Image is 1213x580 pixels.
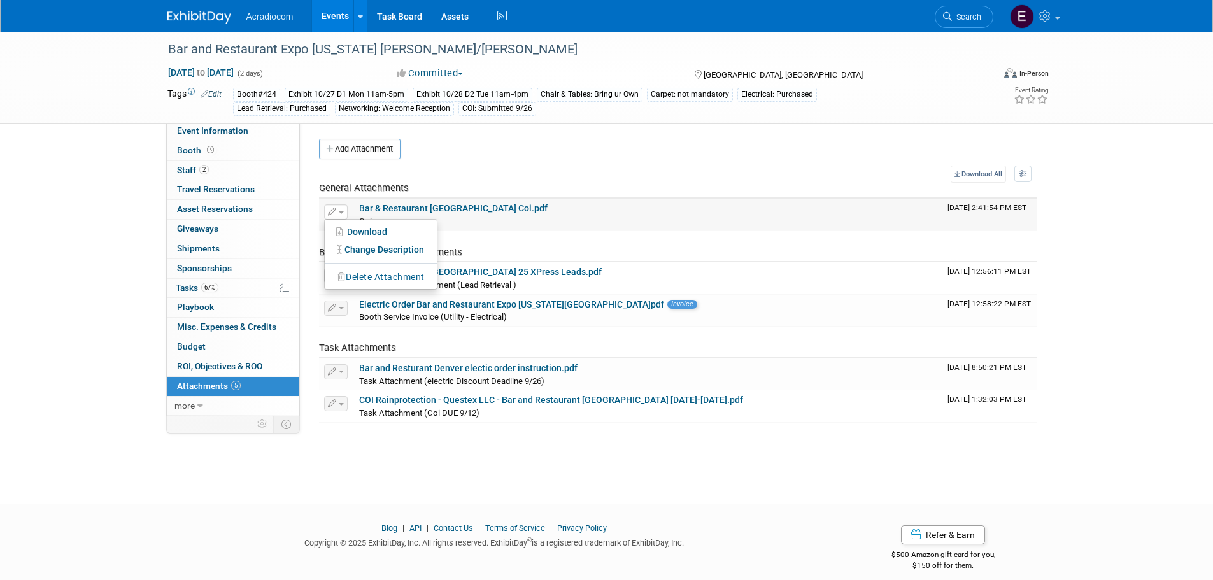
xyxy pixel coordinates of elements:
span: Booth/Booth Service Attachments [319,246,462,258]
span: ROI, Objectives & ROO [177,361,262,371]
span: Search [952,12,981,22]
a: Edit [201,90,222,99]
button: Committed [392,67,468,80]
div: Exhibit 10/28 D2 Tue 11am-4pm [413,88,532,101]
a: Tasks67% [167,279,299,298]
td: Toggle Event Tabs [273,416,299,432]
a: API [409,523,422,533]
img: ExhibitDay [167,11,231,24]
a: COI Rainprotection - Questex LLC - Bar and Restaurant [GEOGRAPHIC_DATA] [DATE]-[DATE].pdf [359,395,743,405]
a: Attachments5 [167,377,299,396]
span: [GEOGRAPHIC_DATA], [GEOGRAPHIC_DATA] [704,70,863,80]
span: Budget [177,341,206,351]
a: Change Description [325,241,437,258]
a: more [167,397,299,416]
span: Booth Service Attachment (Lead Retrieval ) [359,280,516,290]
div: $500 Amazon gift card for you, [841,541,1046,570]
span: Booth Service Invoice (Utility - Electrical) [359,312,507,322]
button: Delete Attachment [331,269,431,286]
img: Format-Inperson.png [1004,68,1017,78]
a: Shipments [167,239,299,258]
span: | [399,523,408,533]
span: more [174,400,195,411]
span: Travel Reservations [177,184,255,194]
span: Misc. Expenses & Credits [177,322,276,332]
div: Booth#424 [233,88,280,101]
span: Upload Timestamp [947,203,1026,212]
div: Chair & Tables: Bring ur Own [537,88,642,101]
a: Download [325,223,437,241]
div: In-Person [1019,69,1049,78]
a: Bar & Restaurant [GEOGRAPHIC_DATA] Coi.pdf [359,203,548,213]
a: Search [935,6,993,28]
a: Giveaways [167,220,299,239]
img: Elizabeth Martinez [1010,4,1034,29]
span: Giveaways [177,223,218,234]
span: Task Attachment (Coi DUE 9/12) [359,408,479,418]
span: Event Information [177,125,248,136]
span: Staff [177,165,209,175]
a: Playbook [167,298,299,317]
span: (2 days) [236,69,263,78]
a: Booth [167,141,299,160]
span: | [547,523,555,533]
span: Upload Timestamp [947,363,1026,372]
span: Booth [177,145,216,155]
div: Networking: Welcome Reception [335,102,454,115]
span: | [423,523,432,533]
a: Privacy Policy [557,523,607,533]
td: Upload Timestamp [942,358,1037,390]
a: Contact Us [434,523,473,533]
span: Task Attachment (electric Discount Deadline 9/26) [359,376,544,386]
td: Personalize Event Tab Strip [252,416,274,432]
td: Tags [167,87,222,116]
a: ROI, Objectives & ROO [167,357,299,376]
td: Upload Timestamp [942,295,1037,327]
span: to [195,67,207,78]
span: Asset Reservations [177,204,253,214]
div: Carpet: not mandatory [647,88,733,101]
span: Task Attachments [319,342,396,353]
a: Blog [381,523,397,533]
div: Exhibit 10/27 D1 Mon 11am-5pm [285,88,408,101]
div: Electrical: Purchased [737,88,817,101]
span: Shipments [177,243,220,253]
button: Add Attachment [319,139,401,159]
div: Event Rating [1014,87,1048,94]
div: Bar and Restaurant Expo [US_STATE] [PERSON_NAME]/[PERSON_NAME] [164,38,974,61]
div: COI: Submitted 9/26 [458,102,536,115]
span: 5 [231,381,241,390]
span: Playbook [177,302,214,312]
span: Attachments [177,381,241,391]
sup: ® [527,537,532,544]
span: | [475,523,483,533]
div: Copyright © 2025 ExhibitDay, Inc. All rights reserved. ExhibitDay is a registered trademark of Ex... [167,534,822,549]
span: Sponsorships [177,263,232,273]
span: Coi [359,216,372,226]
td: Upload Timestamp [942,390,1037,422]
div: Event Format [918,66,1049,85]
a: Travel Reservations [167,180,299,199]
span: 67% [201,283,218,292]
a: Staff2 [167,161,299,180]
div: $150 off for them. [841,560,1046,571]
a: Bar and Resturant Denver electic order instruction.pdf [359,363,578,373]
a: Sponsorships [167,259,299,278]
span: Upload Timestamp [947,395,1026,404]
a: Budget [167,337,299,357]
a: Asset Reservations [167,200,299,219]
a: Misc. Expenses & Credits [167,318,299,337]
td: Upload Timestamp [942,262,1037,294]
span: Tasks [176,283,218,293]
td: Upload Timestamp [942,199,1037,230]
a: Event Information [167,122,299,141]
span: General Attachments [319,182,409,194]
span: Booth not reserved yet [204,145,216,155]
div: Lead Retrieval: Purchased [233,102,330,115]
span: [DATE] [DATE] [167,67,234,78]
span: Acradiocom [246,11,294,22]
a: Download All [951,166,1006,183]
a: Refer & Earn [901,525,985,544]
span: Invoice [667,300,697,308]
span: Upload Timestamp [947,267,1031,276]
